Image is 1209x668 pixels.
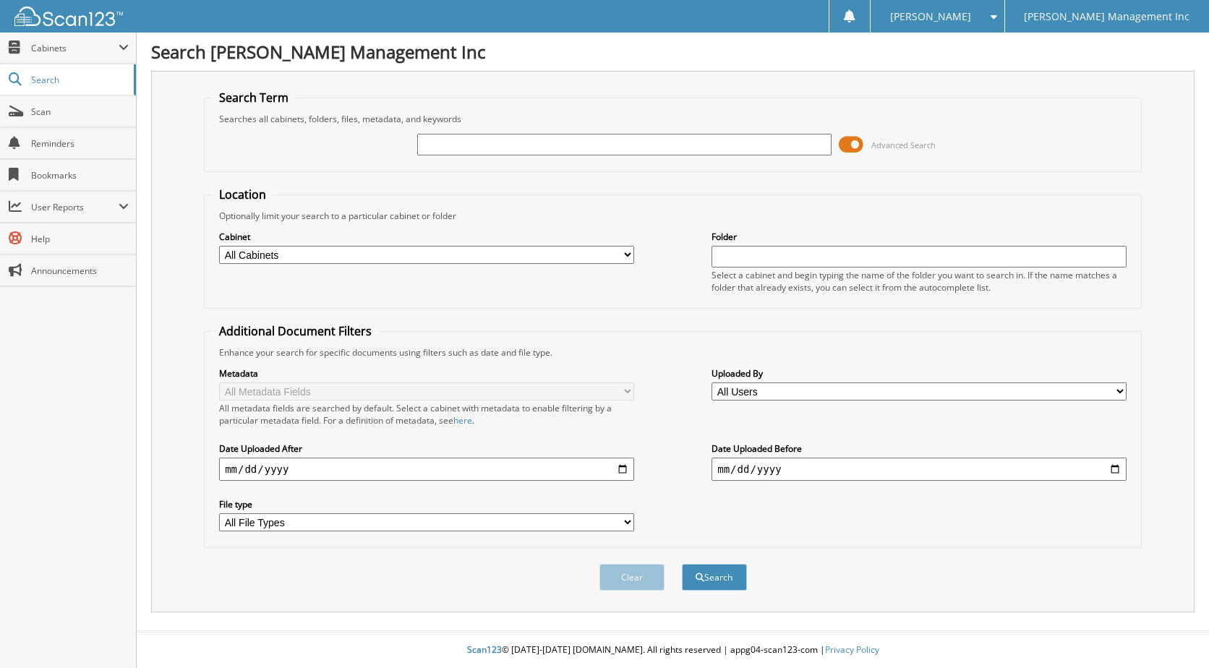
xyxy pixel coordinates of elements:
label: Date Uploaded Before [712,442,1127,455]
div: All metadata fields are searched by default. Select a cabinet with metadata to enable filtering b... [219,402,634,427]
a: Privacy Policy [825,643,879,656]
button: Search [682,564,747,591]
div: Optionally limit your search to a particular cabinet or folder [212,210,1134,222]
span: Bookmarks [31,169,129,181]
span: Cabinets [31,42,119,54]
label: Folder [712,231,1127,243]
button: Clear [599,564,665,591]
input: start [219,458,634,481]
label: Date Uploaded After [219,442,634,455]
span: [PERSON_NAME] [890,12,971,21]
span: Scan [31,106,129,118]
label: File type [219,498,634,510]
legend: Search Term [212,90,296,106]
input: end [712,458,1127,481]
span: Advanced Search [871,140,936,150]
legend: Additional Document Filters [212,323,379,339]
legend: Location [212,187,273,202]
label: Metadata [219,367,634,380]
a: here [453,414,472,427]
img: scan123-logo-white.svg [14,7,123,26]
div: Enhance your search for specific documents using filters such as date and file type. [212,346,1134,359]
label: Uploaded By [712,367,1127,380]
span: [PERSON_NAME] Management Inc [1024,12,1189,21]
div: Select a cabinet and begin typing the name of the folder you want to search in. If the name match... [712,269,1127,294]
div: © [DATE]-[DATE] [DOMAIN_NAME]. All rights reserved | appg04-scan123-com | [137,633,1209,668]
span: Reminders [31,137,129,150]
label: Cabinet [219,231,634,243]
span: User Reports [31,201,119,213]
div: Searches all cabinets, folders, files, metadata, and keywords [212,113,1134,125]
span: Scan123 [467,643,502,656]
span: Announcements [31,265,129,277]
span: Help [31,233,129,245]
h1: Search [PERSON_NAME] Management Inc [151,40,1195,64]
span: Search [31,74,127,86]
